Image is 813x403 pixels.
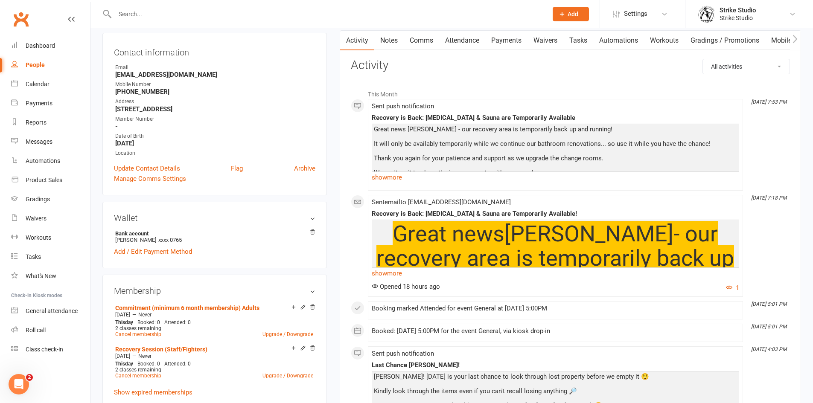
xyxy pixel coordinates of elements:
div: Payments [26,100,52,107]
span: Settings [624,4,647,23]
div: Address [115,98,315,106]
div: Messages [26,138,52,145]
div: Location [115,149,315,157]
span: [DATE] [115,353,130,359]
div: Waivers [26,215,47,222]
div: People [26,61,45,68]
a: Recovery Session (Staff/Fighters) [115,346,207,353]
strong: - [115,122,315,130]
a: Manage Comms Settings [114,174,186,184]
a: Class kiosk mode [11,340,90,359]
a: Waivers [527,31,563,50]
strong: [EMAIL_ADDRESS][DOMAIN_NAME] [115,71,315,78]
span: Sent push notification [372,102,434,110]
div: Email [115,64,315,72]
strong: [STREET_ADDRESS] [115,105,315,113]
span: Never [138,312,152,318]
span: [PERSON_NAME] [504,221,673,247]
button: 1 [726,283,739,293]
a: Mobile App [765,31,811,50]
div: Recovery is Back: [MEDICAL_DATA] & Sauna are Temporarily Available! [372,210,739,217]
div: Class check-in [26,346,63,353]
span: Sent email to [EMAIL_ADDRESS][DOMAIN_NAME] [372,198,511,206]
a: Activity [340,31,374,50]
a: Reports [11,113,90,132]
strong: Bank account [115,230,311,237]
span: Great news [393,221,504,247]
span: Attended: 0 [164,319,191,325]
div: Great news [PERSON_NAME] - our recovery area is temporarily back up and running! It will only be ... [374,126,737,191]
span: - our recovery area is temporarily back up and running!🙌 [376,221,734,296]
a: Archive [294,163,315,174]
div: General attendance [26,307,78,314]
a: Waivers [11,209,90,228]
div: — [113,353,315,360]
a: Workouts [11,228,90,247]
div: Member Number [115,115,315,123]
li: This Month [351,85,790,99]
span: 2 classes remaining [115,367,161,373]
div: What's New [26,273,56,279]
div: Booking marked Attended for event General at [DATE] 5:00PM [372,305,739,312]
div: Dashboard [26,42,55,49]
span: Booked: 0 [137,361,160,367]
span: Opened 18 hours ago [372,283,440,290]
a: Product Sales [11,171,90,190]
a: Comms [404,31,439,50]
div: Date of Birth [115,132,315,140]
div: Gradings [26,196,50,203]
span: Sent push notification [372,350,434,357]
a: Commitment (minimum 6 month membership) Adults [115,304,259,311]
a: General attendance kiosk mode [11,302,90,321]
a: Messages [11,132,90,151]
strong: [DATE] [115,139,315,147]
a: Automations [593,31,644,50]
a: People [11,55,90,75]
a: Payments [485,31,527,50]
div: Booked: [DATE] 5:00PM for the event General, via kiosk drop-in [372,328,739,335]
a: Show expired memberships [114,389,192,396]
i: [DATE] 5:01 PM [751,301,787,307]
div: day [113,319,135,325]
h3: Wallet [114,213,315,223]
h3: Activity [351,59,790,72]
a: Upgrade / Downgrade [262,373,313,379]
a: Update Contact Details [114,163,180,174]
a: Tasks [563,31,593,50]
a: Cancel membership [115,373,161,379]
i: [DATE] 5:01 PM [751,324,787,330]
span: Never [138,353,152,359]
div: Automations [26,157,60,164]
div: Strike Studio [720,14,756,22]
span: Add [568,11,578,17]
input: Search... [112,8,542,20]
span: This [115,361,125,367]
div: Roll call [26,327,46,333]
a: Workouts [644,31,685,50]
i: [DATE] 7:53 PM [751,99,787,105]
a: What's New [11,267,90,286]
h3: Membership [114,286,315,296]
a: Roll call [11,321,90,340]
a: Clubworx [10,9,32,30]
button: Add [553,7,589,21]
div: day [113,361,135,367]
div: Last Chance [PERSON_NAME]! [372,362,739,369]
div: Reports [26,119,47,126]
div: Recovery is Back: [MEDICAL_DATA] & Sauna are Temporarily Available [372,114,739,122]
div: Tasks [26,253,41,260]
div: — [113,311,315,318]
a: Gradings / Promotions [685,31,765,50]
a: Notes [374,31,404,50]
a: Add / Edit Payment Method [114,246,192,257]
div: Workouts [26,234,51,241]
a: Gradings [11,190,90,209]
img: thumb_image1723780799.png [698,6,715,23]
span: xxxx 0765 [158,237,182,243]
a: Cancel membership [115,331,161,337]
span: 2 [26,374,33,381]
span: 2 classes remaining [115,325,161,331]
span: This [115,319,125,325]
div: Product Sales [26,177,62,183]
span: [DATE] [115,312,130,318]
